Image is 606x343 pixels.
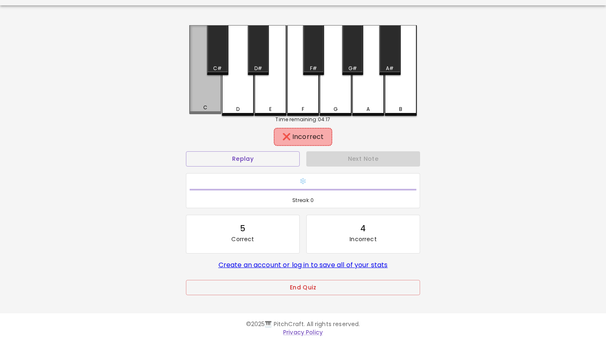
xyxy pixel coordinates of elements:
button: End Quiz [186,280,420,295]
div: G [334,106,338,113]
p: Incorrect [350,235,376,243]
div: A# [386,65,394,72]
div: F [302,106,304,113]
div: 4 [360,222,366,235]
div: ❌ Incorrect [278,132,328,142]
div: 5 [240,222,245,235]
div: G# [348,65,357,72]
div: D# [254,65,262,72]
button: Replay [186,151,300,167]
div: A [366,106,370,113]
span: Streak: 0 [190,196,416,204]
div: B [399,106,402,113]
div: D [236,106,240,113]
p: Correct [231,235,254,243]
div: C [203,104,207,111]
div: Time remaining: 04:17 [189,116,417,123]
a: Create an account or log in to save all of your stats [218,260,388,270]
div: C# [213,65,222,72]
p: © 2025 🎹 PitchCraft. All rights reserved. [66,320,540,328]
h6: ❄️ [190,177,416,186]
div: E [269,106,272,113]
a: Privacy Policy [283,328,323,336]
div: F# [310,65,317,72]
